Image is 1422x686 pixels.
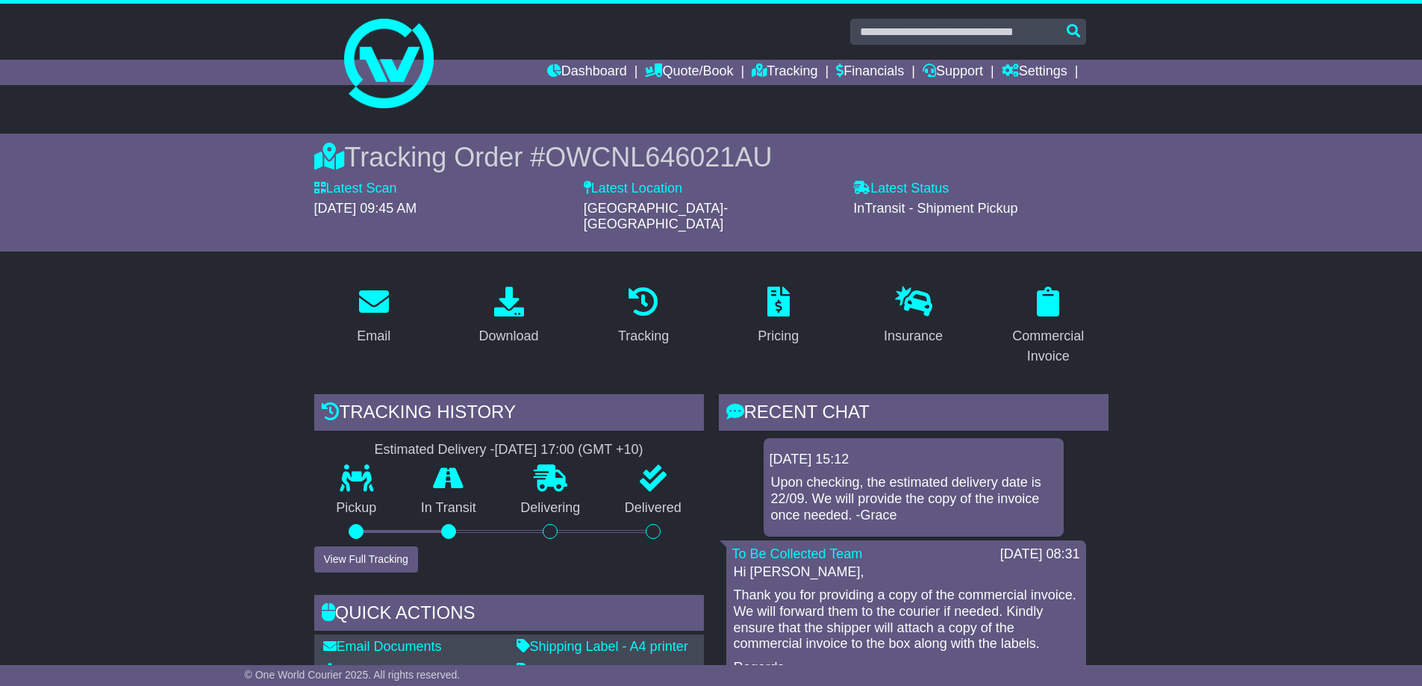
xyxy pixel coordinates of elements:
span: [DATE] 09:45 AM [314,201,417,216]
div: Quick Actions [314,595,704,635]
a: Financials [836,60,904,85]
a: Dashboard [547,60,627,85]
button: View Full Tracking [314,546,418,573]
p: Thank you for providing a copy of the commercial invoice. We will forward them to the courier if ... [734,587,1079,652]
a: Download [469,281,548,352]
div: Email [357,326,390,346]
span: InTransit - Shipment Pickup [853,201,1017,216]
div: [DATE] 08:31 [1000,546,1080,563]
a: Tracking [752,60,817,85]
div: [DATE] 15:12 [770,452,1058,468]
label: Latest Location [584,181,682,197]
a: To Be Collected Team [732,546,863,561]
label: Latest Status [853,181,949,197]
div: Commercial Invoice [998,326,1099,367]
a: Pricing [748,281,808,352]
a: Support [923,60,983,85]
div: [DATE] 17:00 (GMT +10) [495,442,643,458]
a: Email Documents [323,639,442,654]
div: Pricing [758,326,799,346]
a: Settings [1002,60,1067,85]
span: © One World Courier 2025. All rights reserved. [245,669,461,681]
a: Download Documents [323,663,468,678]
a: Commercial Invoice [988,281,1108,372]
div: Estimated Delivery - [314,442,704,458]
div: Download [478,326,538,346]
p: Delivering [499,500,603,517]
div: Tracking [618,326,669,346]
div: Insurance [884,326,943,346]
span: [GEOGRAPHIC_DATA]-[GEOGRAPHIC_DATA] [584,201,728,232]
a: Email [347,281,400,352]
a: Quote/Book [645,60,733,85]
p: Delivered [602,500,704,517]
span: OWCNL646021AU [545,142,772,172]
p: In Transit [399,500,499,517]
p: Upon checking, the estimated delivery date is 22/09. We will provide the copy of the invoice once... [771,475,1056,523]
div: Tracking history [314,394,704,434]
a: Tracking [608,281,679,352]
a: Insurance [874,281,952,352]
a: Shipping Label - A4 printer [517,639,688,654]
p: Pickup [314,500,399,517]
div: Tracking Order # [314,141,1108,173]
label: Latest Scan [314,181,397,197]
p: Hi [PERSON_NAME], [734,564,1079,581]
div: RECENT CHAT [719,394,1108,434]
